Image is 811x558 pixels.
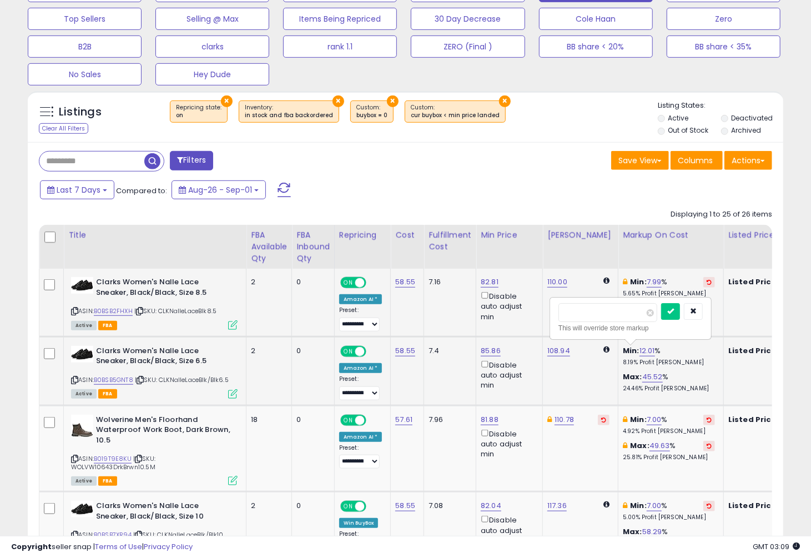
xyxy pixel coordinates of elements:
img: 41vMjfPsvUL._SL40_.jpg [71,415,93,437]
span: | SKU: CLKNalleLaceBlk8.5 [134,306,216,315]
div: Disable auto adjust min [481,428,534,460]
button: × [499,95,511,107]
button: Selling @ Max [155,8,269,30]
b: Clarks Women's Nalle Lace Sneaker, Black/Black, Size 10 [96,501,231,524]
div: % [623,501,715,521]
img: 31161VgeKUL._SL40_.jpg [71,346,93,363]
div: Amazon AI * [339,363,382,373]
div: FBA Available Qty [251,229,287,264]
b: Max: [623,371,642,382]
label: Archived [731,125,761,135]
div: 0 [296,346,326,356]
div: 7.96 [429,415,467,425]
button: BB share < 20% [539,36,653,58]
div: [PERSON_NAME] [547,229,613,241]
a: 82.04 [481,500,501,511]
button: No Sales [28,63,142,86]
button: × [333,95,344,107]
a: 117.36 [547,500,567,511]
span: Repricing state : [176,103,221,120]
span: Inventory : [245,103,333,120]
a: Privacy Policy [144,541,193,552]
button: Actions [724,151,772,170]
span: OFF [365,278,382,288]
span: 2025-09-9 03:09 GMT [753,541,800,552]
b: Listed Price: [728,345,779,356]
b: Max: [630,440,649,451]
b: Clarks Women's Nalle Lace Sneaker, Black/Black, Size 8.5 [96,277,231,300]
div: Repricing [339,229,386,241]
div: ASIN: [71,277,238,329]
div: 0 [296,277,326,287]
div: This will override store markup [558,323,703,334]
label: Deactivated [731,113,773,123]
a: 7.00 [647,500,662,511]
i: Revert to store-level Min Markup [707,279,712,285]
div: 18 [251,415,283,425]
button: Top Sellers [28,8,142,30]
b: Listed Price: [728,277,779,287]
div: Displaying 1 to 25 of 26 items [671,209,772,220]
b: Listed Price: [728,500,779,511]
div: on [176,112,221,119]
span: OFF [365,346,382,356]
b: Min: [623,345,639,356]
b: Min: [630,414,647,425]
b: Wolverine Men's Floorhand Waterproof Work Boot, Dark Brown, 10.5 [96,415,231,449]
button: B2B [28,36,142,58]
div: Disable auto adjust min [481,359,534,391]
a: B019T9E8KU [94,454,132,464]
div: Preset: [339,444,382,469]
a: B0BSB5GNT8 [94,375,133,385]
span: ON [341,278,355,288]
b: Min: [630,277,647,287]
button: Columns [671,151,723,170]
th: The percentage added to the cost of goods (COGS) that forms the calculator for Min & Max prices. [618,225,724,269]
span: Custom: [411,103,500,120]
div: Title [68,229,241,241]
span: All listings currently available for purchase on Amazon [71,321,97,330]
span: FBA [98,476,117,486]
button: Hey Dude [155,63,269,86]
div: Preset: [339,306,382,331]
span: OFF [365,502,382,511]
span: | SKU: WOLVW10643DrkBrwn10.5M [71,454,155,471]
span: Compared to: [116,185,167,196]
a: 12.01 [639,345,655,356]
div: % [623,346,715,366]
div: buybox = 0 [356,112,387,119]
span: All listings currently available for purchase on Amazon [71,389,97,399]
div: cur buybox < min price landed [411,112,500,119]
a: 7.99 [647,277,662,288]
span: Aug-26 - Sep-01 [188,184,252,195]
div: Cost [395,229,419,241]
div: ASIN: [71,346,238,398]
div: 0 [296,415,326,425]
button: Aug-26 - Sep-01 [172,180,266,199]
button: BB share < 35% [667,36,780,58]
div: Amazon AI * [339,432,382,442]
button: Zero [667,8,780,30]
p: 8.19% Profit [PERSON_NAME] [623,359,715,366]
button: Cole Haan [539,8,653,30]
button: × [387,95,399,107]
a: 57.61 [395,414,412,425]
div: % [623,415,715,435]
i: Calculated using Dynamic Max Price. [603,277,609,284]
div: 2 [251,346,283,356]
img: 31161VgeKUL._SL40_.jpg [71,277,93,294]
button: rank 1.1 [283,36,397,58]
span: OFF [365,415,382,425]
a: Terms of Use [95,541,142,552]
a: 85.86 [481,345,501,356]
div: Fulfillment Cost [429,229,471,253]
div: Disable auto adjust min [481,290,534,322]
span: ON [341,502,355,511]
b: Listed Price: [728,414,779,425]
span: FBA [98,321,117,330]
p: 24.46% Profit [PERSON_NAME] [623,385,715,393]
a: 82.81 [481,277,498,288]
div: % [623,277,715,298]
a: 110.00 [547,277,567,288]
b: Clarks Women's Nalle Lace Sneaker, Black/Black, Size 6.5 [96,346,231,369]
